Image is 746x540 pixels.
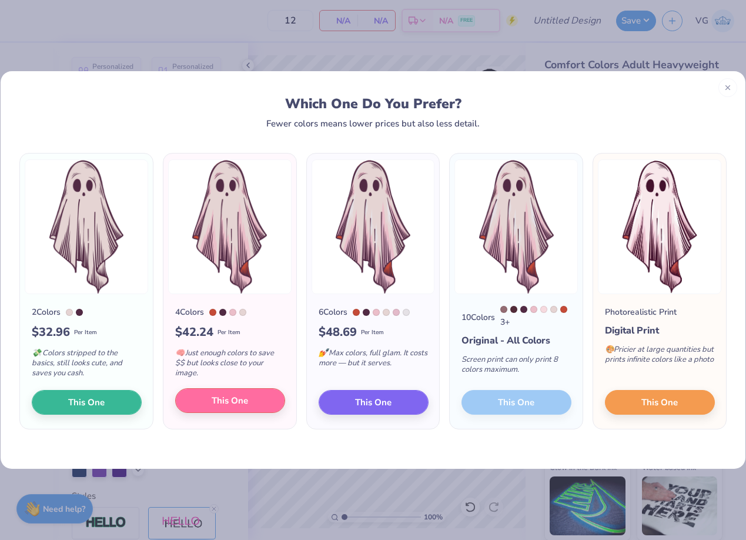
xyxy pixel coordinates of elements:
span: Per Item [218,328,240,337]
button: This One [175,388,285,413]
div: 7429 C [393,309,400,316]
div: Original - All Colors [461,334,571,348]
div: Fewer colors means lower prices but also less detail. [266,119,480,128]
div: 7604 C [550,306,557,313]
div: 5115 C [219,309,226,316]
div: 10 Colors [461,311,495,324]
div: Photorealistic Print [605,306,677,318]
span: This One [212,394,248,408]
div: 5115 C [363,309,370,316]
div: 7619 C [209,309,216,316]
div: 7619 C [560,306,567,313]
img: 10 color option [454,159,578,294]
div: 4 Colors [175,306,204,318]
span: 🎨 [605,344,614,355]
span: 💸 [32,348,41,358]
span: 🧠 [175,348,185,358]
div: Just enough colors to save $$ but looks close to your image. [175,341,285,390]
div: 7639 C [500,306,507,313]
div: 5115 C [520,306,527,313]
div: Colors stripped to the basics, still looks cute, and saves you cash. [32,341,142,390]
div: Pricier at large quantities but prints infinite colors like a photo [605,338,715,376]
span: $ 48.69 [319,324,357,341]
img: Photorealistic preview [598,159,721,294]
div: 6 Colors [319,306,347,318]
div: 5115 C [76,309,83,316]
div: 705 C [540,306,547,313]
div: 3 + [500,306,571,328]
div: 510 C [229,309,236,316]
span: Per Item [74,328,97,337]
span: This One [355,396,392,409]
div: 7604 C [66,309,73,316]
span: $ 42.24 [175,324,213,341]
span: Per Item [361,328,384,337]
span: 💅 [319,348,328,358]
div: 7604 C [383,309,390,316]
div: 663 C [403,309,410,316]
div: 7619 C [353,309,360,316]
div: 510 C [373,309,380,316]
div: Max colors, full glam. It costs more — but it serves. [319,341,429,380]
img: 4 color option [168,159,292,294]
button: This One [319,390,429,415]
div: 2 Colors [32,306,61,318]
div: 7645 C [510,306,517,313]
div: Which One Do You Prefer? [33,96,714,112]
img: 2 color option [25,159,148,294]
button: This One [605,390,715,415]
div: Digital Print [605,324,715,338]
span: $ 32.96 [32,324,70,341]
div: 7604 C [239,309,246,316]
span: This One [68,396,105,409]
div: Screen print can only print 8 colors maximum. [461,348,571,386]
img: 6 color option [312,159,435,294]
button: This One [32,390,142,415]
div: 510 C [530,306,537,313]
span: This One [642,396,678,409]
